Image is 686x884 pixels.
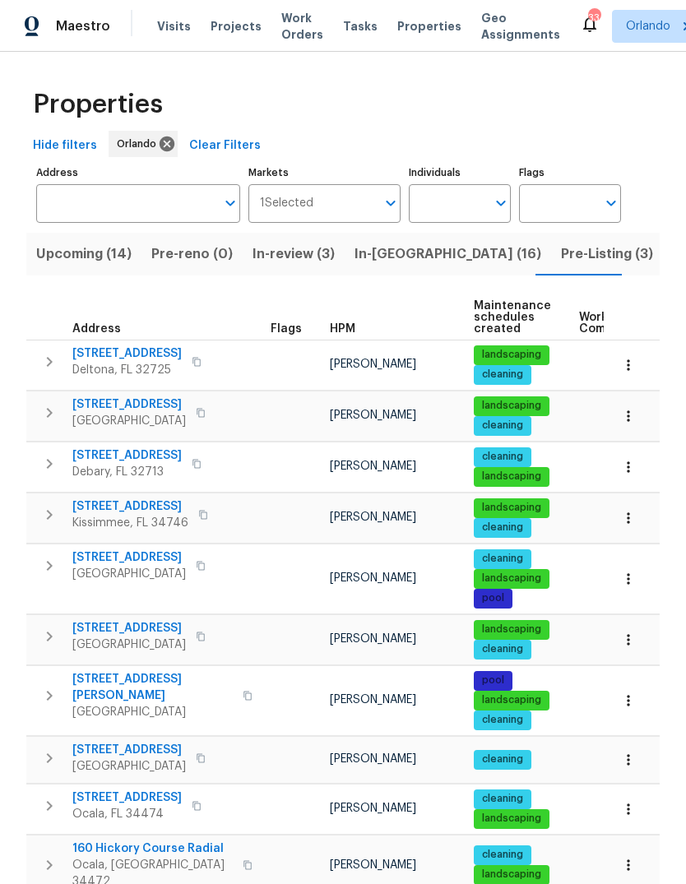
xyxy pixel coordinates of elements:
span: Work Order Completion [579,312,647,335]
button: Open [219,192,242,215]
span: pool [475,591,511,605]
span: landscaping [475,812,548,826]
span: Address [72,323,121,335]
button: Open [489,192,512,215]
label: Address [36,168,240,178]
span: [STREET_ADDRESS][PERSON_NAME] [72,671,233,704]
button: Open [379,192,402,215]
span: Projects [211,18,262,35]
button: Hide filters [26,131,104,161]
span: Properties [33,96,163,113]
span: In-review (3) [253,243,335,266]
span: [PERSON_NAME] [330,572,416,584]
span: Work Orders [281,10,323,43]
span: landscaping [475,399,548,413]
span: Debary, FL 32713 [72,464,182,480]
span: Tasks [343,21,378,32]
span: landscaping [475,693,548,707]
span: Orlando [626,18,670,35]
span: Visits [157,18,191,35]
span: [PERSON_NAME] [330,694,416,706]
span: Flags [271,323,302,335]
span: cleaning [475,792,530,806]
label: Individuals [409,168,511,178]
span: [PERSON_NAME] [330,359,416,370]
span: 1 Selected [260,197,313,211]
span: cleaning [475,848,530,862]
span: [STREET_ADDRESS] [72,345,182,362]
span: landscaping [475,470,548,484]
div: Orlando [109,131,178,157]
span: HPM [330,323,355,335]
span: [STREET_ADDRESS] [72,789,182,806]
span: Geo Assignments [481,10,560,43]
span: cleaning [475,368,530,382]
span: cleaning [475,450,530,464]
span: [STREET_ADDRESS] [72,498,188,515]
span: [GEOGRAPHIC_DATA] [72,636,186,653]
span: [GEOGRAPHIC_DATA] [72,758,186,775]
span: 160 Hickory Course Radial [72,840,233,857]
span: [PERSON_NAME] [330,461,416,472]
span: [GEOGRAPHIC_DATA] [72,566,186,582]
span: [STREET_ADDRESS] [72,549,186,566]
span: Maintenance schedules created [474,300,551,335]
span: [PERSON_NAME] [330,803,416,814]
span: landscaping [475,623,548,636]
span: pool [475,673,511,687]
span: Properties [397,18,461,35]
span: landscaping [475,868,548,882]
span: Orlando [117,136,163,152]
span: cleaning [475,713,530,727]
span: cleaning [475,642,530,656]
span: landscaping [475,572,548,585]
button: Clear Filters [183,131,267,161]
div: 33 [588,10,600,26]
span: Pre-Listing (3) [561,243,653,266]
span: [GEOGRAPHIC_DATA] [72,413,186,429]
span: Ocala, FL 34474 [72,806,182,822]
span: [PERSON_NAME] [330,753,416,765]
span: landscaping [475,348,548,362]
span: cleaning [475,521,530,535]
span: [STREET_ADDRESS] [72,620,186,636]
span: Deltona, FL 32725 [72,362,182,378]
span: [GEOGRAPHIC_DATA] [72,704,233,720]
span: [PERSON_NAME] [330,511,416,523]
button: Open [600,192,623,215]
span: Kissimmee, FL 34746 [72,515,188,531]
span: [PERSON_NAME] [330,410,416,421]
span: cleaning [475,552,530,566]
span: Upcoming (14) [36,243,132,266]
span: cleaning [475,752,530,766]
span: Maestro [56,18,110,35]
span: landscaping [475,501,548,515]
span: Pre-reno (0) [151,243,233,266]
label: Markets [248,168,401,178]
span: [STREET_ADDRESS] [72,447,182,464]
span: Hide filters [33,136,97,156]
span: [PERSON_NAME] [330,859,416,871]
span: [STREET_ADDRESS] [72,742,186,758]
span: Clear Filters [189,136,261,156]
label: Flags [519,168,621,178]
span: cleaning [475,419,530,433]
span: [PERSON_NAME] [330,633,416,645]
span: In-[GEOGRAPHIC_DATA] (16) [355,243,541,266]
span: [STREET_ADDRESS] [72,396,186,413]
